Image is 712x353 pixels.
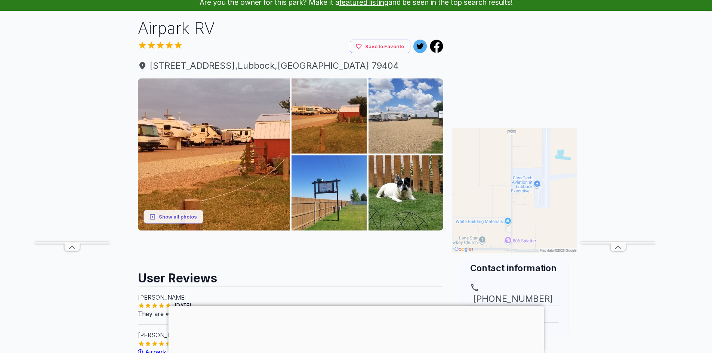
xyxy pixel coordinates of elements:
[452,128,577,253] img: Map for Airpark RV
[581,18,656,242] iframe: Advertisement
[138,293,444,302] p: [PERSON_NAME]
[369,78,444,154] img: AAcXr8oAY2wHFXMCqBdjjbu4iMr21lspK0qO4ryj4smGFgGuVZhixGUvzMF3MTnWXM-HiXsub-VcTlRh-lumNn5V1lFbURUfu...
[138,78,290,230] img: AAcXr8qbdEz-PB91TyLjINalGo5ppwuHnSbnClANk3ap3J1eSyj9IQTFp6kDphutrHcHPl0OAkqAjnBy9dcA52VS4iXV_mZNJ...
[350,40,410,53] button: Save to Favorite
[292,155,367,230] img: AAcXr8rA0S6H3cr5R0cwENoDC8XBfVTLnbv7ZZ3OG8PmhWvqoDtPjdpCbZHvlISYZBg2jGPbiZOYJ_gn0n1hIGUDtUznc3xQW...
[470,262,559,274] h2: Contact information
[144,210,203,224] button: Show all photos
[172,302,194,309] span: [DATE]
[369,155,444,230] img: AAcXr8pz_7BQPitLGSh_kE5UZB3H0hckueNs35uZKmv2lEWF6w3vteK1px456GJ9egzebTwXCb7vKYlbGEbOX0_X8Jufy6nTV...
[35,18,110,242] iframe: Advertisement
[138,331,444,340] p: [PERSON_NAME]
[138,264,444,287] h2: User Reviews
[168,306,544,352] iframe: Advertisement
[138,309,444,318] p: They are wonderful owners and keep the place running clean and efficiently. Very kind and very af...
[292,78,367,154] img: AAcXr8oB-llMyv4Rj1uN3zTF3A9QcYSP_9XvcMf8am1e5dcwF7yKnd9MuHq8AhEi_nI_fjJVF2ZFz1A9aufrA0RwGfmxTDS8g...
[138,17,444,40] h1: Airpark RV
[138,230,444,264] iframe: Advertisement
[452,17,577,110] iframe: Advertisement
[138,59,444,72] a: [STREET_ADDRESS],Lubbock,[GEOGRAPHIC_DATA] 79404
[470,283,559,306] a: [PHONE_NUMBER]
[138,59,444,72] span: [STREET_ADDRESS] , Lubbock , [GEOGRAPHIC_DATA] 79404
